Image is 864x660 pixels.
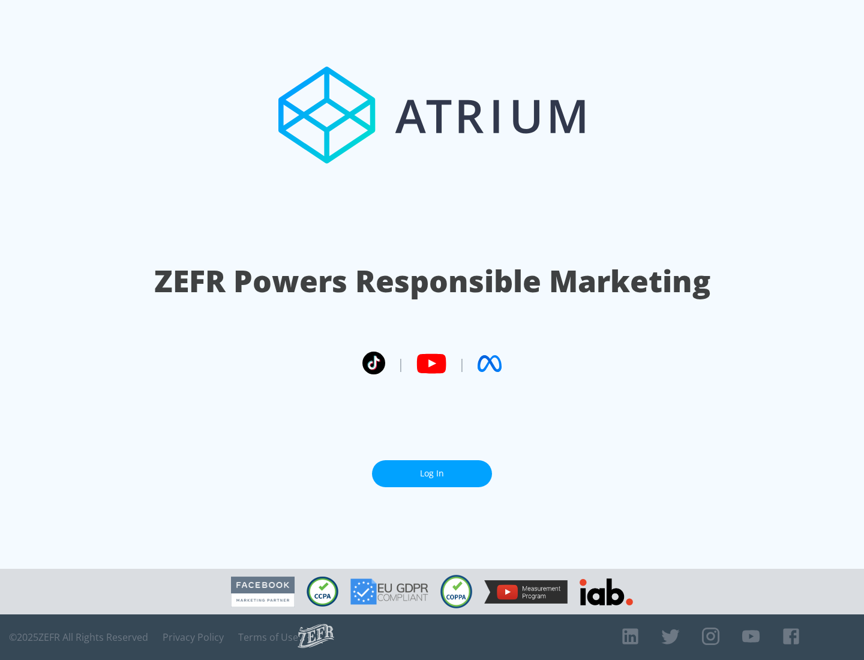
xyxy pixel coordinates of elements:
img: Facebook Marketing Partner [231,577,295,607]
a: Privacy Policy [163,631,224,643]
span: | [458,355,466,373]
img: GDPR Compliant [350,578,428,605]
a: Terms of Use [238,631,298,643]
a: Log In [372,460,492,487]
span: | [397,355,404,373]
span: © 2025 ZEFR All Rights Reserved [9,631,148,643]
img: IAB [580,578,633,605]
img: YouTube Measurement Program [484,580,568,604]
h1: ZEFR Powers Responsible Marketing [154,260,710,302]
img: CCPA Compliant [307,577,338,607]
img: COPPA Compliant [440,575,472,608]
